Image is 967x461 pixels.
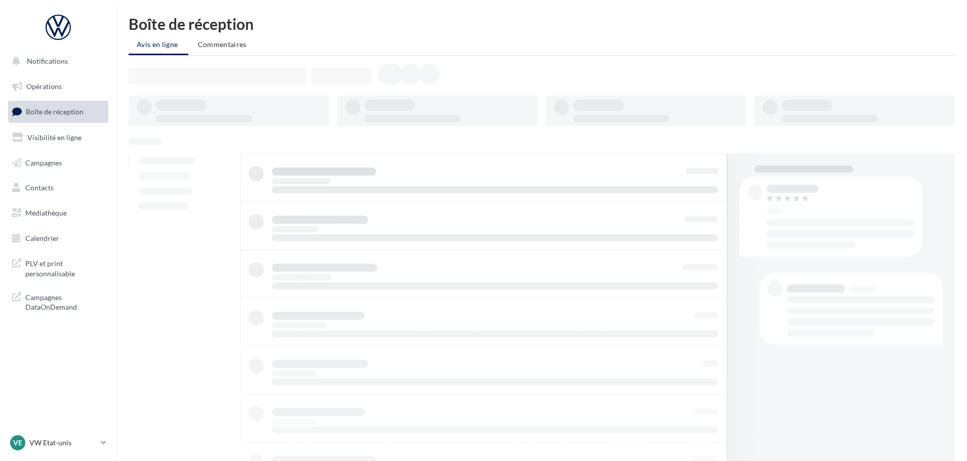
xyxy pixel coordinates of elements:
[6,253,110,282] a: PLV et print personnalisable
[25,183,54,192] span: Contacts
[27,133,82,142] span: Visibilité en ligne
[6,127,110,148] a: Visibilité en ligne
[6,51,106,72] button: Notifications
[13,438,22,448] span: VE
[29,438,97,448] p: VW Etat-unis
[6,228,110,249] a: Calendrier
[6,76,110,97] a: Opérations
[26,82,62,91] span: Opérations
[25,234,59,242] span: Calendrier
[198,40,247,49] span: Commentaires
[6,101,110,122] a: Boîte de réception
[6,286,110,316] a: Campagnes DataOnDemand
[25,290,104,312] span: Campagnes DataOnDemand
[26,107,84,116] span: Boîte de réception
[8,433,108,452] a: VE VW Etat-unis
[25,257,104,278] span: PLV et print personnalisable
[6,177,110,198] a: Contacts
[27,57,68,65] span: Notifications
[6,152,110,174] a: Campagnes
[25,208,67,217] span: Médiathèque
[129,16,955,31] div: Boîte de réception
[6,202,110,224] a: Médiathèque
[25,158,62,166] span: Campagnes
